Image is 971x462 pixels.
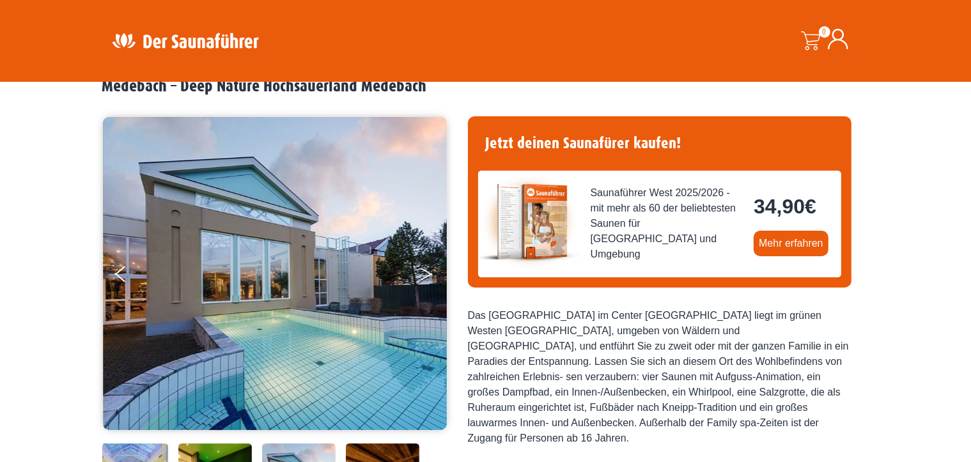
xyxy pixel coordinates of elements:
span: 0 [819,26,830,38]
bdi: 34,90 [754,195,816,218]
div: Das [GEOGRAPHIC_DATA] im Center [GEOGRAPHIC_DATA] liegt im grünen Westen [GEOGRAPHIC_DATA], umgeb... [468,308,851,446]
span: € [805,195,816,218]
button: Next [419,261,451,293]
img: der-saunafuehrer-2025-west.jpg [478,171,580,273]
h4: Jetzt deinen Saunafürer kaufen! [478,127,841,160]
span: Saunaführer West 2025/2026 - mit mehr als 60 der beliebtesten Saunen für [GEOGRAPHIC_DATA] und Um... [591,185,744,262]
button: Previous [115,261,147,293]
a: Mehr erfahren [754,231,828,256]
h2: Medebach – Deep Nature Hochsauerland Medebach [102,77,869,96]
